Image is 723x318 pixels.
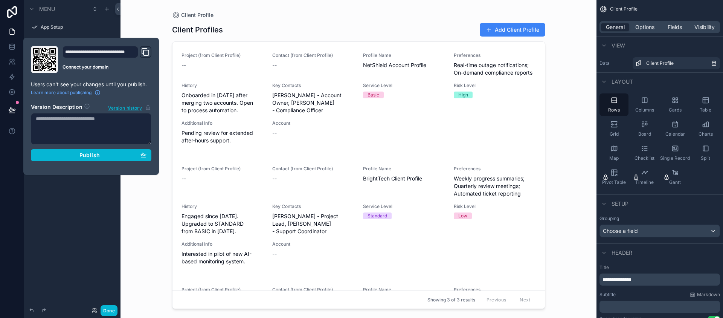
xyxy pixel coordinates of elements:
[660,93,689,116] button: Cards
[697,292,720,298] span: Markdown
[31,90,101,96] a: Learn more about publishing
[31,81,151,88] p: Users can't see your changes until you publish.
[691,118,720,140] button: Charts
[689,292,720,298] a: Markdown
[660,142,689,164] button: Single Record
[660,118,689,140] button: Calendar
[599,142,628,164] button: Map
[669,179,681,185] span: Gantt
[31,90,92,96] span: Learn more about publishing
[599,60,630,66] label: Data
[633,57,720,69] a: Client Profile
[599,225,720,237] button: Choose a field
[599,301,720,313] div: scrollable content
[599,216,619,222] label: Grouping
[609,155,619,161] span: Map
[599,166,628,188] button: Pivot Table
[630,118,659,140] button: Board
[691,142,720,164] button: Split
[660,155,690,161] span: Single Record
[630,93,659,116] button: Columns
[669,107,682,113] span: Cards
[108,103,151,112] button: Version history
[63,64,151,70] a: Connect your domain
[39,5,55,13] span: Menu
[610,131,619,137] span: Grid
[599,274,720,286] div: scrollable content
[599,118,628,140] button: Grid
[606,23,625,31] span: General
[668,23,682,31] span: Fields
[691,93,720,116] button: Table
[660,166,689,188] button: Gantt
[699,131,713,137] span: Charts
[665,131,685,137] span: Calendar
[108,104,142,111] span: Version history
[63,46,151,73] div: Domain and Custom Link
[602,179,626,185] span: Pivot Table
[630,142,659,164] button: Checklist
[646,60,674,66] span: Client Profile
[630,166,659,188] button: Timeline
[635,107,654,113] span: Columns
[31,103,82,112] h2: Version Description
[701,155,710,161] span: Split
[612,200,628,208] span: Setup
[635,155,654,161] span: Checklist
[612,78,633,86] span: Layout
[635,23,654,31] span: Options
[599,292,616,298] label: Subtitle
[101,305,117,316] button: Done
[608,107,620,113] span: Rows
[700,107,711,113] span: Table
[599,93,628,116] button: Rows
[41,24,114,30] label: App Setup
[599,264,720,271] label: Title
[612,42,625,49] span: View
[694,23,715,31] span: Visibility
[79,152,100,159] span: Publish
[610,6,638,12] span: Client Profile
[603,228,638,234] span: Choose a field
[638,131,651,137] span: Board
[31,149,151,161] button: Publish
[427,297,475,303] span: Showing 3 of 3 results
[612,249,632,257] span: Header
[635,179,654,185] span: Timeline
